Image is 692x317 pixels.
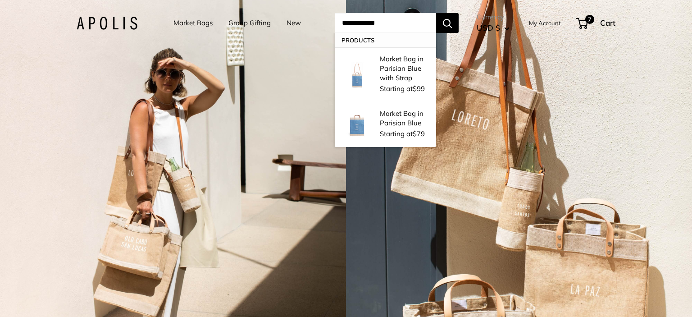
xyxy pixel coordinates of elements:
[335,13,436,33] input: Search...
[335,102,436,147] a: description_Limited Edition Parisian Blue Collection Market Bag in Parisian Blue Starting at$79
[344,111,371,138] img: description_Limited Edition Parisian Blue Collection
[380,109,427,128] p: Market Bag in Parisian Blue
[436,13,459,33] button: Search
[228,17,271,29] a: Group Gifting
[380,54,427,83] p: Market Bag in Parisian Blue with Strap
[335,33,436,47] p: Products
[477,21,510,35] button: USD $
[380,84,425,93] span: Starting at
[413,129,425,138] span: $79
[413,84,425,93] span: $99
[600,18,615,28] span: Cart
[335,47,436,102] a: Market Bag in Parisian Blue with Strap Market Bag in Parisian Blue with Strap Starting at$99
[77,17,137,30] img: Apolis
[380,129,425,138] span: Starting at
[173,17,213,29] a: Market Bags
[477,23,500,32] span: USD $
[477,11,510,23] span: Currency
[344,61,371,88] img: Market Bag in Parisian Blue with Strap
[287,17,301,29] a: New
[529,18,561,28] a: My Account
[585,15,594,24] span: 7
[577,16,615,30] a: 7 Cart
